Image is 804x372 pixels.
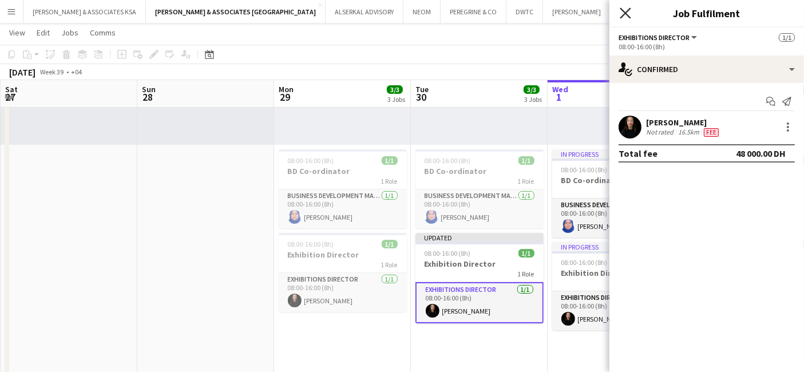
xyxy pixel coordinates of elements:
span: Edit [37,27,50,38]
h3: BD Co-ordinator [279,166,407,176]
app-job-card: Updated08:00-16:00 (8h)1/1Exhibition Director1 RoleExhibitions Director1/108:00-16:00 (8h)[PERSON... [415,233,544,323]
span: Wed [552,84,568,94]
a: Edit [32,25,54,40]
div: Not rated [646,128,676,137]
app-job-card: 08:00-16:00 (8h)1/1BD Co-ordinator1 RoleBusiness Development Manager1/108:00-16:00 (8h)[PERSON_NAME] [279,149,407,228]
h3: Exhibition Director [279,250,407,260]
button: Exhibitions Director [619,33,699,42]
div: In progress [552,242,680,251]
app-card-role: Business Development Manager1/108:00-16:00 (8h)[PERSON_NAME] [279,189,407,228]
span: 08:00-16:00 (8h) [288,156,334,165]
h3: BD Co-ordinator [552,175,680,185]
span: Mon [279,84,294,94]
span: 30 [414,90,429,104]
app-card-role: Business Development Manager1/108:00-16:00 (8h)[PERSON_NAME] [552,199,680,238]
button: [PERSON_NAME] [543,1,611,23]
div: [DATE] [9,66,35,78]
div: Total fee [619,148,658,159]
span: 08:00-16:00 (8h) [288,240,334,248]
span: 08:00-16:00 (8h) [425,249,471,258]
span: Exhibitions Director [619,33,690,42]
h3: Job Fulfilment [609,6,804,21]
span: Fee [704,128,719,137]
div: Crew has different fees then in role [702,128,721,137]
app-card-role: Exhibitions Director1/108:00-16:00 (8h)[PERSON_NAME] [415,282,544,323]
span: 27 [3,90,18,104]
app-card-role: Exhibitions Director1/108:00-16:00 (8h)[PERSON_NAME] [279,273,407,312]
span: 1 Role [381,177,398,185]
span: Tue [415,84,429,94]
a: Comms [85,25,120,40]
span: 1/1 [382,240,398,248]
button: [PERSON_NAME] & ASSOCIATES KSA [23,1,146,23]
span: Jobs [61,27,78,38]
div: 3 Jobs [524,95,542,104]
span: 3/3 [524,85,540,94]
span: Week 39 [38,68,66,76]
h3: BD Co-ordinator [415,166,544,176]
div: Confirmed [609,56,804,83]
span: Comms [90,27,116,38]
span: 29 [277,90,294,104]
span: 1/1 [382,156,398,165]
button: [PERSON_NAME] & ASSOCIATES [GEOGRAPHIC_DATA] [146,1,326,23]
div: 3 Jobs [387,95,405,104]
button: ALSERKAL ADVISORY [326,1,403,23]
div: In progress [552,149,680,159]
span: 08:00-16:00 (8h) [425,156,471,165]
button: NEOM [403,1,441,23]
div: Updated [415,233,544,242]
span: 08:00-16:00 (8h) [561,165,608,174]
a: Jobs [57,25,83,40]
div: 08:00-16:00 (8h) [619,42,795,51]
span: Sun [142,84,156,94]
div: 48 000.00 DH [736,148,786,159]
button: DWTC [506,1,543,23]
app-card-role: Exhibitions Director1/108:00-16:00 (8h)[PERSON_NAME] [552,291,680,330]
app-job-card: In progress08:00-16:00 (8h)1/1Exhibition Director1 RoleExhibitions Director1/108:00-16:00 (8h)[PE... [552,242,680,330]
div: 16.5km [676,128,702,137]
span: 1 [550,90,568,104]
div: [PERSON_NAME] [646,117,721,128]
span: 1 Role [518,270,534,278]
app-card-role: Business Development Manager1/108:00-16:00 (8h)[PERSON_NAME] [415,189,544,228]
span: 1 Role [381,260,398,269]
span: View [9,27,25,38]
button: PEREGRINE & CO [441,1,506,23]
span: 08:00-16:00 (8h) [561,258,608,267]
span: 1/1 [518,156,534,165]
app-job-card: In progress08:00-16:00 (8h)1/1BD Co-ordinator1 RoleBusiness Development Manager1/108:00-16:00 (8h... [552,149,680,238]
h3: Exhibition Director [552,268,680,278]
span: 1/1 [518,249,534,258]
span: 28 [140,90,156,104]
app-job-card: 08:00-16:00 (8h)1/1Exhibition Director1 RoleExhibitions Director1/108:00-16:00 (8h)[PERSON_NAME] [279,233,407,312]
div: +04 [71,68,82,76]
a: View [5,25,30,40]
span: 3/3 [387,85,403,94]
span: 1 Role [518,177,534,185]
h3: Exhibition Director [415,259,544,269]
span: 1/1 [779,33,795,42]
span: Sat [5,84,18,94]
app-job-card: 08:00-16:00 (8h)1/1BD Co-ordinator1 RoleBusiness Development Manager1/108:00-16:00 (8h)[PERSON_NAME] [415,149,544,228]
